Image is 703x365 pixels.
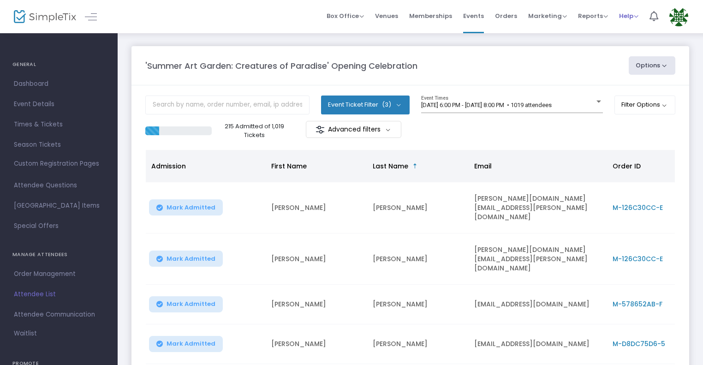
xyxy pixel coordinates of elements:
button: Event Ticket Filter(3) [321,96,410,114]
h4: MANAGE ATTENDEES [12,245,105,264]
td: [EMAIL_ADDRESS][DOMAIN_NAME] [469,324,607,364]
span: Attendee List [14,288,104,300]
span: (3) [382,101,391,108]
span: M-D8DC75D6-5 [613,339,665,348]
td: [PERSON_NAME] [266,233,367,285]
span: Season Tickets [14,139,104,151]
span: Admission [151,162,186,171]
span: Order ID [613,162,641,171]
span: Times & Tickets [14,119,104,131]
span: Order Management [14,268,104,280]
button: Mark Admitted [149,251,223,267]
td: [PERSON_NAME][DOMAIN_NAME][EMAIL_ADDRESS][PERSON_NAME][DOMAIN_NAME] [469,182,607,233]
m-button: Advanced filters [306,121,401,138]
span: Custom Registration Pages [14,159,99,168]
span: Attendee Communication [14,309,104,321]
span: Mark Admitted [167,340,215,347]
span: Dashboard [14,78,104,90]
span: Reports [578,12,608,20]
input: Search by name, order number, email, ip address [145,96,310,114]
button: Mark Admitted [149,336,223,352]
span: Marketing [528,12,567,20]
td: [PERSON_NAME] [266,285,367,324]
span: Waitlist [14,329,37,338]
button: Mark Admitted [149,199,223,215]
span: Venues [375,4,398,28]
span: Mark Admitted [167,204,215,211]
span: Orders [495,4,517,28]
m-panel-title: 'Summer Art Garden: Creatures of Paradise' Opening Celebration [145,60,417,72]
span: Memberships [409,4,452,28]
span: M-126C30CC-E [613,254,663,263]
span: Box Office [327,12,364,20]
td: [PERSON_NAME] [266,324,367,364]
span: Attendee Questions [14,180,104,191]
span: Special Offers [14,220,104,232]
span: Email [474,162,492,171]
span: Mark Admitted [167,255,215,263]
span: [DATE] 6:00 PM - [DATE] 8:00 PM • 1019 attendees [421,102,552,108]
span: Last Name [373,162,408,171]
td: [PERSON_NAME][DOMAIN_NAME][EMAIL_ADDRESS][PERSON_NAME][DOMAIN_NAME] [469,233,607,285]
span: First Name [271,162,307,171]
td: [PERSON_NAME] [367,182,469,233]
span: Help [619,12,638,20]
span: Mark Admitted [167,300,215,308]
td: [PERSON_NAME] [367,324,469,364]
h4: GENERAL [12,55,105,74]
img: filter [316,125,325,134]
span: Event Details [14,98,104,110]
button: Options [629,56,676,75]
td: [PERSON_NAME] [266,182,367,233]
button: Mark Admitted [149,296,223,312]
span: [GEOGRAPHIC_DATA] Items [14,200,104,212]
span: Sortable [411,162,419,170]
span: Events [463,4,484,28]
td: [PERSON_NAME] [367,285,469,324]
span: M-578652AB-F [613,299,662,309]
p: 215 Admitted of 1,019 Tickets [215,122,293,140]
td: [PERSON_NAME] [367,233,469,285]
span: M-126C30CC-E [613,203,663,212]
td: [EMAIL_ADDRESS][DOMAIN_NAME] [469,285,607,324]
button: Filter Options [614,96,676,114]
